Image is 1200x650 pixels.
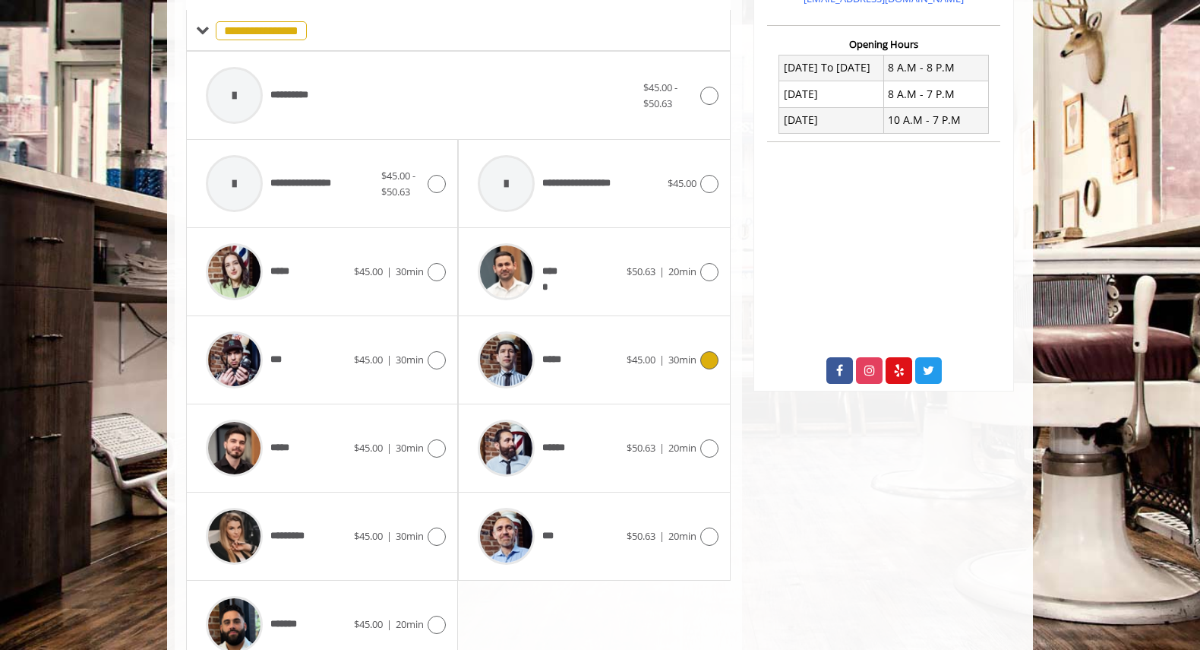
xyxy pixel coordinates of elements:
[354,265,383,278] span: $45.00
[387,441,392,455] span: |
[396,617,424,631] span: 20min
[883,107,988,133] td: 10 A.M - 7 P.M
[779,107,884,133] td: [DATE]
[779,55,884,81] td: [DATE] To [DATE]
[659,353,665,366] span: |
[659,529,665,543] span: |
[354,529,383,543] span: $45.00
[779,81,884,107] td: [DATE]
[668,529,696,543] span: 20min
[396,265,424,278] span: 30min
[668,176,696,190] span: $45.00
[627,441,655,455] span: $50.63
[659,441,665,455] span: |
[387,617,392,631] span: |
[396,529,424,543] span: 30min
[627,529,655,543] span: $50.63
[381,169,415,198] span: $45.00 - $50.63
[659,265,665,278] span: |
[354,353,383,366] span: $45.00
[627,353,655,366] span: $45.00
[643,81,677,110] span: $45.00 - $50.63
[668,353,696,366] span: 30min
[387,265,392,278] span: |
[396,353,424,366] span: 30min
[883,55,988,81] td: 8 A.M - 8 P.M
[883,81,988,107] td: 8 A.M - 7 P.M
[396,441,424,455] span: 30min
[387,529,392,543] span: |
[354,441,383,455] span: $45.00
[767,39,1000,49] h3: Opening Hours
[627,265,655,278] span: $50.63
[668,265,696,278] span: 20min
[354,617,383,631] span: $45.00
[387,353,392,366] span: |
[668,441,696,455] span: 20min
